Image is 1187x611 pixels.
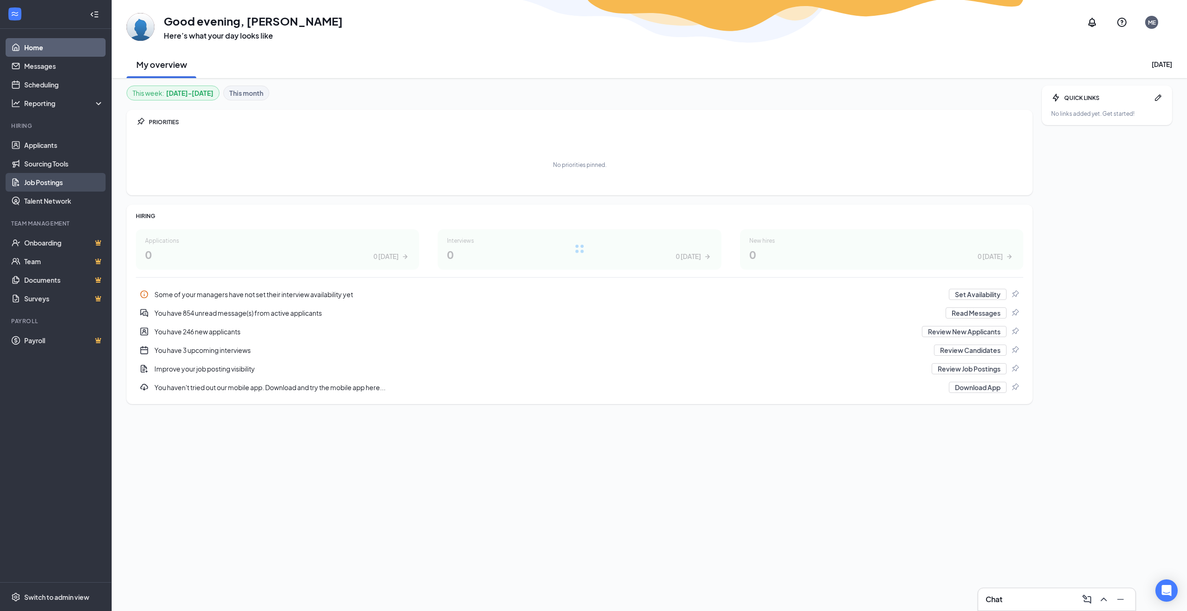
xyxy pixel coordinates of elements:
div: You have 246 new applicants [154,327,916,336]
svg: Pin [1010,308,1020,318]
a: Applicants [24,136,104,154]
h3: Here’s what your day looks like [164,31,343,41]
div: PRIORITIES [149,118,1023,126]
a: Home [24,38,104,57]
div: Switch to admin view [24,592,89,602]
a: OnboardingCrown [24,233,104,252]
button: ComposeMessage [1080,592,1094,607]
svg: ChevronUp [1098,594,1109,605]
div: Payroll [11,317,102,325]
b: This month [229,88,263,98]
button: Review Job Postings [932,363,1007,374]
svg: QuestionInfo [1116,17,1127,28]
svg: DoubleChatActive [140,308,149,318]
svg: Analysis [11,99,20,108]
a: Talent Network [24,192,104,210]
div: You have 854 unread message(s) from active applicants [136,304,1023,322]
button: Minimize [1113,592,1128,607]
svg: DocumentAdd [140,364,149,373]
div: ME [1148,19,1156,27]
div: You haven't tried out our mobile app. Download and try the mobile app here... [154,383,943,392]
div: Some of your managers have not set their interview availability yet [136,285,1023,304]
svg: Download [140,383,149,392]
a: PayrollCrown [24,331,104,350]
button: Download App [949,382,1007,393]
svg: Pin [1010,364,1020,373]
svg: Pin [136,117,145,126]
a: DocumentAddImprove your job posting visibilityReview Job PostingsPin [136,359,1023,378]
svg: Collapse [90,10,99,19]
a: UserEntityYou have 246 new applicantsReview New ApplicantsPin [136,322,1023,341]
div: You have 3 upcoming interviews [154,345,928,355]
a: DocumentsCrown [24,271,104,289]
button: Review Candidates [934,345,1007,356]
svg: UserEntity [140,327,149,336]
div: Some of your managers have not set their interview availability yet [154,290,943,299]
a: Sourcing Tools [24,154,104,173]
svg: ComposeMessage [1081,594,1093,605]
div: [DATE] [1152,60,1172,69]
svg: Bolt [1051,93,1060,102]
svg: Pin [1010,327,1020,336]
button: Set Availability [949,289,1007,300]
button: Read Messages [946,307,1007,319]
div: Reporting [24,99,104,108]
div: Improve your job posting visibility [154,364,926,373]
div: Team Management [11,219,102,227]
h1: Good evening, [PERSON_NAME] [164,13,343,29]
div: Improve your job posting visibility [136,359,1023,378]
h2: My overview [136,59,187,70]
div: This week : [133,88,213,98]
a: CalendarNewYou have 3 upcoming interviewsReview CandidatesPin [136,341,1023,359]
div: No links added yet. Get started! [1051,110,1163,118]
svg: Notifications [1087,17,1098,28]
div: You have 246 new applicants [136,322,1023,341]
a: SurveysCrown [24,289,104,308]
div: You have 3 upcoming interviews [136,341,1023,359]
svg: Pin [1010,383,1020,392]
svg: Pin [1010,290,1020,299]
svg: Pen [1154,93,1163,102]
div: You have 854 unread message(s) from active applicants [154,308,940,318]
button: Review New Applicants [922,326,1007,337]
div: QUICK LINKS [1064,94,1150,102]
a: Messages [24,57,104,75]
a: Scheduling [24,75,104,94]
a: DoubleChatActiveYou have 854 unread message(s) from active applicantsRead MessagesPin [136,304,1023,322]
div: You haven't tried out our mobile app. Download and try the mobile app here... [136,378,1023,397]
b: [DATE] - [DATE] [166,88,213,98]
a: DownloadYou haven't tried out our mobile app. Download and try the mobile app here...Download AppPin [136,378,1023,397]
div: Hiring [11,122,102,130]
svg: Pin [1010,345,1020,355]
div: Open Intercom Messenger [1155,579,1178,602]
div: HIRING [136,212,1023,220]
img: Mason Edlin [127,13,154,41]
h3: Chat [986,594,1002,604]
svg: WorkstreamLogo [10,9,20,19]
svg: CalendarNew [140,345,149,355]
svg: Settings [11,592,20,602]
svg: Info [140,290,149,299]
a: Job Postings [24,173,104,192]
div: No priorities pinned. [553,161,607,169]
a: InfoSome of your managers have not set their interview availability yetSet AvailabilityPin [136,285,1023,304]
a: TeamCrown [24,252,104,271]
button: ChevronUp [1096,592,1111,607]
svg: Minimize [1115,594,1126,605]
